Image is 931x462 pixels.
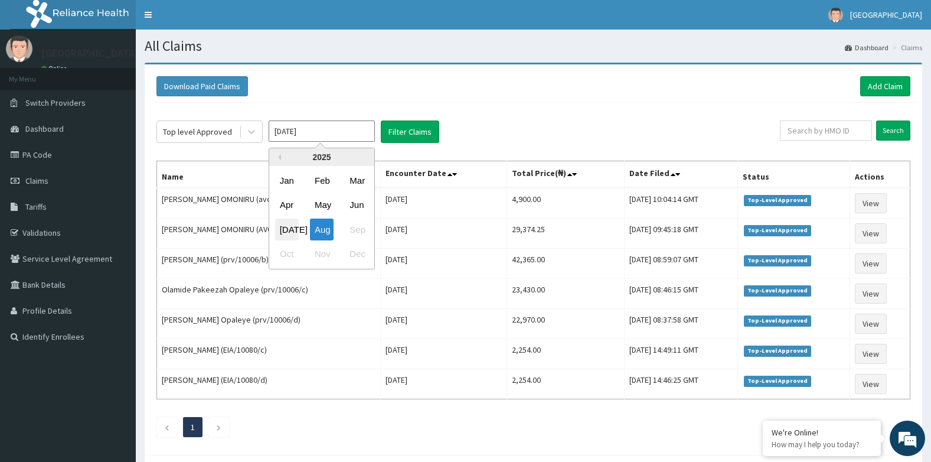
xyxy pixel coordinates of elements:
[855,253,887,274] a: View
[269,168,374,266] div: month 2025-08
[850,9,922,20] span: [GEOGRAPHIC_DATA]
[845,43,888,53] a: Dashboard
[624,188,737,219] td: [DATE] 10:04:14 GMT
[507,219,625,249] td: 29,374.25
[876,121,910,141] input: Search
[890,43,922,53] li: Claims
[624,369,737,399] td: [DATE] 14:46:25 GMT
[380,279,507,309] td: [DATE]
[145,38,922,54] h1: All Claims
[507,339,625,369] td: 2,254.00
[380,369,507,399] td: [DATE]
[157,161,381,188] th: Name
[41,64,70,73] a: Online
[855,344,887,364] a: View
[380,161,507,188] th: Encounter Date
[275,170,299,191] div: Choose January 2025
[507,249,625,279] td: 42,365.00
[269,121,375,142] input: Select Month and Year
[157,249,381,279] td: [PERSON_NAME] (prv/10006/b)
[25,175,48,186] span: Claims
[380,309,507,339] td: [DATE]
[624,249,737,279] td: [DATE] 08:59:07 GMT
[507,188,625,219] td: 4,900.00
[25,201,47,212] span: Tariffs
[744,255,812,266] span: Top-Level Approved
[737,161,850,188] th: Status
[310,170,334,191] div: Choose February 2025
[380,219,507,249] td: [DATE]
[744,346,812,356] span: Top-Level Approved
[380,339,507,369] td: [DATE]
[41,48,139,58] p: [GEOGRAPHIC_DATA]
[22,59,48,89] img: d_794563401_company_1708531726252_794563401
[624,219,737,249] td: [DATE] 09:45:18 GMT
[216,422,221,432] a: Next page
[275,219,299,240] div: Choose July 2025
[269,148,374,166] div: 2025
[156,76,248,96] button: Download Paid Claims
[744,195,812,206] span: Top-Level Approved
[157,188,381,219] td: [PERSON_NAME] OMONIRU (avo/10007/a)
[345,170,368,191] div: Choose March 2025
[772,440,872,450] p: How may I help you today?
[855,284,887,304] a: View
[624,279,737,309] td: [DATE] 08:46:15 GMT
[157,219,381,249] td: [PERSON_NAME] OMONIRU (AVO/10007/A)
[68,149,163,268] span: We're online!
[855,223,887,243] a: View
[310,194,334,216] div: Choose May 2025
[164,422,169,432] a: Previous page
[157,339,381,369] td: [PERSON_NAME] (EIA/10080/c)
[855,193,887,213] a: View
[507,161,625,188] th: Total Price(₦)
[744,285,812,296] span: Top-Level Approved
[381,121,439,143] button: Filter Claims
[163,126,232,138] div: Top level Approved
[25,97,86,108] span: Switch Providers
[6,35,32,62] img: User Image
[380,249,507,279] td: [DATE]
[191,422,195,432] a: Page 1 is your current page
[275,194,299,216] div: Choose April 2025
[744,376,812,386] span: Top-Level Approved
[860,76,910,96] a: Add Claim
[194,6,222,34] div: Minimize live chat window
[624,161,737,188] th: Date Filed
[744,225,812,236] span: Top-Level Approved
[157,279,381,309] td: Olamide Pakeezah Opaleye (prv/10006/c)
[855,374,887,394] a: View
[850,161,910,188] th: Actions
[507,309,625,339] td: 22,970.00
[507,279,625,309] td: 23,430.00
[25,123,64,134] span: Dashboard
[828,8,843,22] img: User Image
[6,323,225,364] textarea: Type your message and hit 'Enter'
[157,309,381,339] td: [PERSON_NAME] Opaleye (prv/10006/d)
[275,154,281,160] button: Previous Year
[380,188,507,219] td: [DATE]
[507,369,625,399] td: 2,254.00
[780,121,872,141] input: Search by HMO ID
[310,219,334,240] div: Choose August 2025
[61,66,198,82] div: Chat with us now
[157,369,381,399] td: [PERSON_NAME] (EIA/10080/d)
[624,339,737,369] td: [DATE] 14:49:11 GMT
[345,194,368,216] div: Choose June 2025
[744,315,812,326] span: Top-Level Approved
[624,309,737,339] td: [DATE] 08:37:58 GMT
[855,314,887,334] a: View
[772,427,872,438] div: We're Online!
